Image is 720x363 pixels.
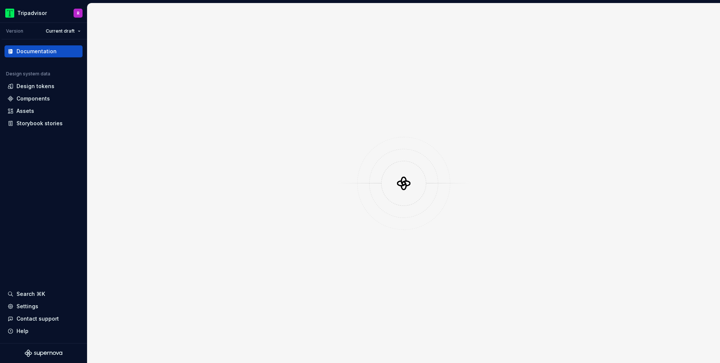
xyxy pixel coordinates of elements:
div: Help [17,327,29,335]
button: TripadvisorR [2,5,86,21]
div: Settings [17,303,38,310]
img: 0ed0e8b8-9446-497d-bad0-376821b19aa5.png [5,9,14,18]
div: Documentation [17,48,57,55]
div: Design system data [6,71,50,77]
a: Documentation [5,45,83,57]
a: Design tokens [5,80,83,92]
span: Current draft [46,28,75,34]
button: Search ⌘K [5,288,83,300]
svg: Supernova Logo [25,349,62,357]
a: Settings [5,300,83,312]
a: Assets [5,105,83,117]
button: Contact support [5,313,83,325]
div: Contact support [17,315,59,322]
div: Design tokens [17,82,54,90]
div: Tripadvisor [17,9,47,17]
div: Storybook stories [17,120,63,127]
div: Search ⌘K [17,290,45,298]
button: Help [5,325,83,337]
div: Version [6,28,23,34]
div: Assets [17,107,34,115]
a: Storybook stories [5,117,83,129]
button: Current draft [42,26,84,36]
a: Components [5,93,83,105]
div: R [77,10,80,16]
div: Components [17,95,50,102]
